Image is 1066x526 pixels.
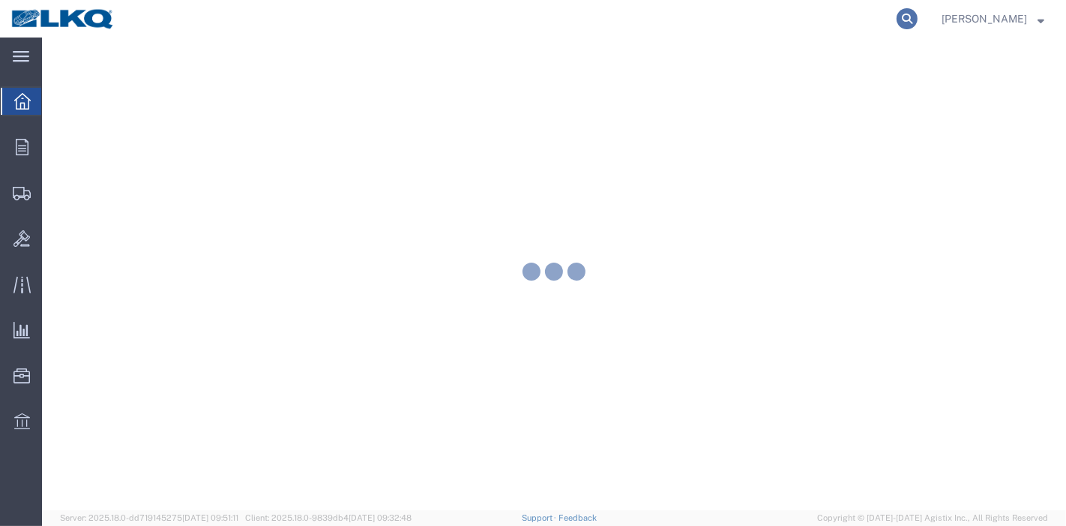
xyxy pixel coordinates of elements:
span: Copyright © [DATE]-[DATE] Agistix Inc., All Rights Reserved [817,512,1048,524]
span: [DATE] 09:32:48 [349,513,412,522]
button: [PERSON_NAME] [941,10,1045,28]
img: logo [10,8,115,30]
a: Feedback [558,513,597,522]
span: [DATE] 09:51:11 [182,513,238,522]
span: Server: 2025.18.0-dd719145275 [60,513,238,522]
a: Support [522,513,559,522]
span: Praveen Nagaraj [942,11,1027,27]
span: Client: 2025.18.0-9839db4 [245,513,412,522]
